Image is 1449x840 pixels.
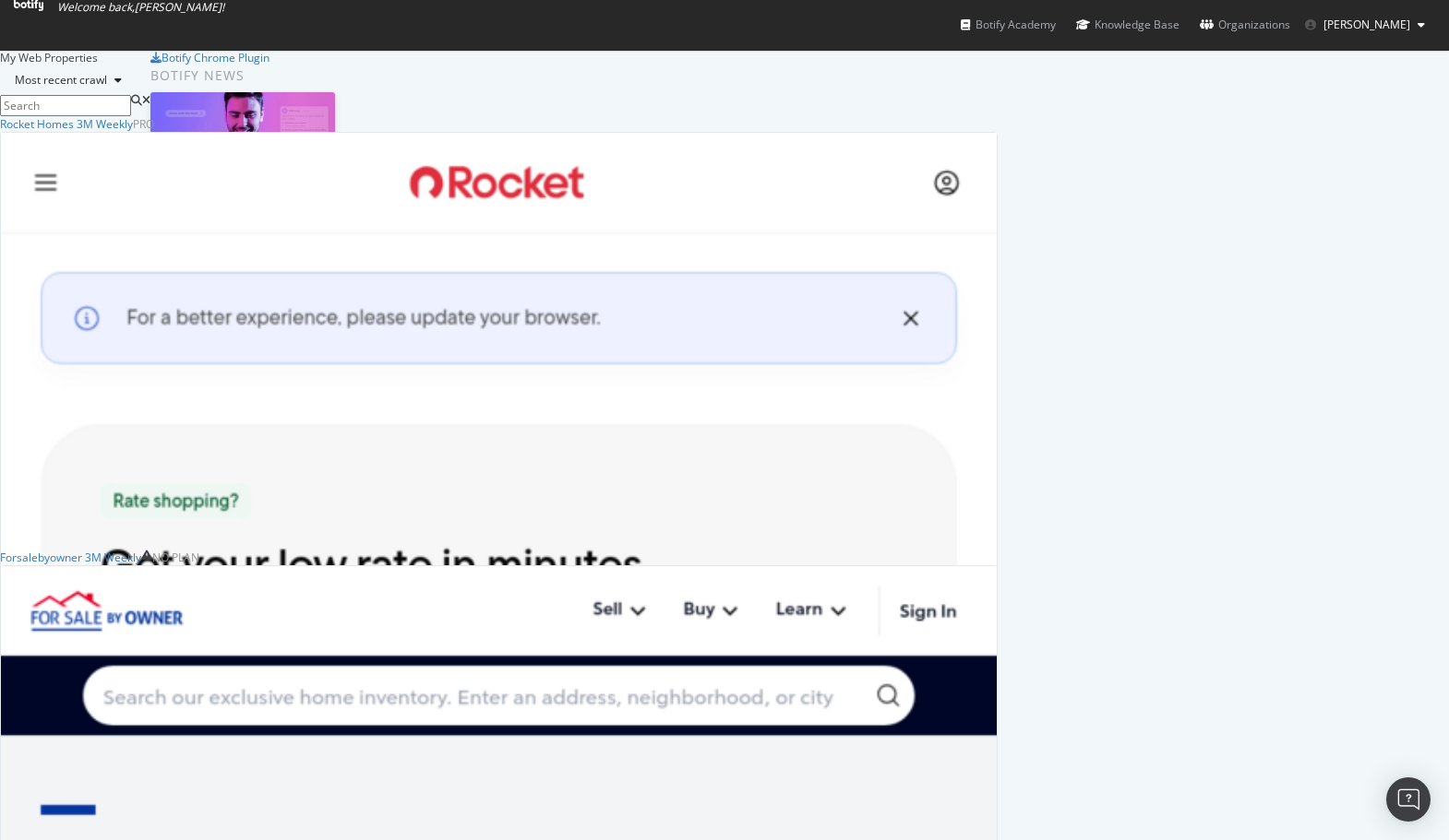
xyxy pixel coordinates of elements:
div: Knowledge Base [1076,16,1180,34]
div: Organizations [1200,16,1290,34]
div: No Plan [152,550,199,565]
img: How to Prioritize and Accelerate Technical SEO with Botify Assist [150,92,335,189]
a: Botify Chrome Plugin [150,50,269,65]
span: Vlajko Knezic [1323,17,1410,32]
div: Pro [133,116,154,132]
div: Open Intercom Messenger [1386,777,1431,822]
div: Most recent crawl [15,75,107,86]
div: Botify Chrome Plugin [162,50,269,65]
div: Botify news [150,65,574,86]
button: [PERSON_NAME] [1290,10,1440,40]
div: Botify Academy [961,16,1056,34]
